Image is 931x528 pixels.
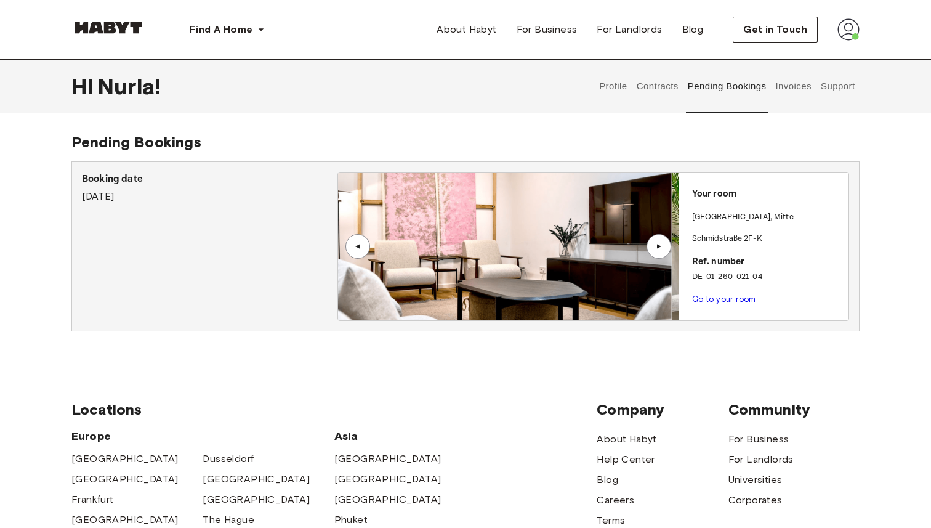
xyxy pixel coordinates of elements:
[686,59,768,113] button: Pending Bookings
[190,22,252,37] span: Find A Home
[819,59,856,113] button: Support
[203,472,310,487] a: [GEOGRAPHIC_DATA]
[682,22,704,37] span: Blog
[82,172,337,204] div: [DATE]
[597,513,625,528] a: Terms
[71,400,597,419] span: Locations
[728,452,794,467] a: For Landlords
[595,59,860,113] div: user profile tabs
[597,452,655,467] a: Help Center
[334,452,441,466] a: [GEOGRAPHIC_DATA]
[692,187,844,201] p: Your room
[672,17,714,42] a: Blog
[774,59,813,113] button: Invoices
[71,492,114,507] a: Frankfurt
[597,493,634,508] a: Careers
[587,17,672,42] a: For Landlords
[692,255,844,269] p: Ref. number
[334,513,368,527] a: Phuket
[597,432,656,447] a: About Habyt
[692,271,844,283] p: DE-01-260-021-04
[71,452,179,466] a: [GEOGRAPHIC_DATA]
[71,133,201,151] span: Pending Bookings
[728,493,783,508] a: Corporates
[728,400,860,419] span: Community
[517,22,578,37] span: For Business
[71,22,145,34] img: Habyt
[437,22,496,37] span: About Habyt
[334,492,441,507] a: [GEOGRAPHIC_DATA]
[692,233,844,245] p: Schmidstraße 2F-K
[635,59,680,113] button: Contracts
[203,452,254,466] a: Dusseldorf
[728,473,783,487] a: Universities
[71,73,98,99] span: Hi
[597,22,662,37] span: For Landlords
[98,73,161,99] span: Nuria !
[82,172,337,187] p: Booking date
[653,243,665,250] div: ▲
[352,243,364,250] div: ▲
[334,472,441,487] a: [GEOGRAPHIC_DATA]
[597,400,728,419] span: Company
[507,17,587,42] a: For Business
[331,173,671,320] img: Image of the room
[180,17,275,42] button: Find A Home
[692,294,756,304] a: Go to your room
[71,513,179,527] a: [GEOGRAPHIC_DATA]
[597,473,618,487] a: Blog
[334,429,465,444] span: Asia
[743,22,807,37] span: Get in Touch
[733,17,818,43] button: Get in Touch
[692,211,794,224] p: [GEOGRAPHIC_DATA] , Mitte
[71,429,334,444] span: Europe
[728,432,789,447] a: For Business
[203,513,254,527] a: The Hague
[203,492,310,507] a: [GEOGRAPHIC_DATA]
[837,18,860,41] img: avatar
[427,17,506,42] a: About Habyt
[71,472,179,487] a: [GEOGRAPHIC_DATA]
[598,59,629,113] button: Profile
